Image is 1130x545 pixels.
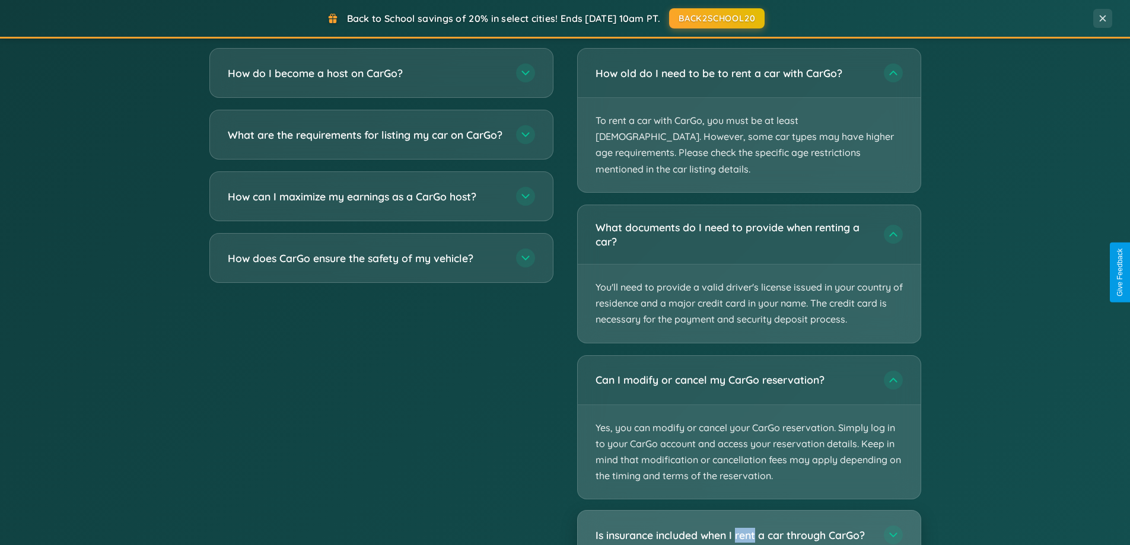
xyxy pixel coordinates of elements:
h3: Is insurance included when I rent a car through CarGo? [596,528,872,543]
h3: What documents do I need to provide when renting a car? [596,220,872,249]
button: BACK2SCHOOL20 [669,8,765,28]
p: To rent a car with CarGo, you must be at least [DEMOGRAPHIC_DATA]. However, some car types may ha... [578,98,921,192]
h3: Can I modify or cancel my CarGo reservation? [596,372,872,387]
p: Yes, you can modify or cancel your CarGo reservation. Simply log in to your CarGo account and acc... [578,405,921,499]
h3: How do I become a host on CarGo? [228,66,504,81]
span: Back to School savings of 20% in select cities! Ends [DATE] 10am PT. [347,12,660,24]
h3: How can I maximize my earnings as a CarGo host? [228,189,504,204]
h3: How does CarGo ensure the safety of my vehicle? [228,251,504,266]
h3: How old do I need to be to rent a car with CarGo? [596,66,872,81]
p: You'll need to provide a valid driver's license issued in your country of residence and a major c... [578,264,921,343]
h3: What are the requirements for listing my car on CarGo? [228,128,504,142]
div: Give Feedback [1116,248,1124,297]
